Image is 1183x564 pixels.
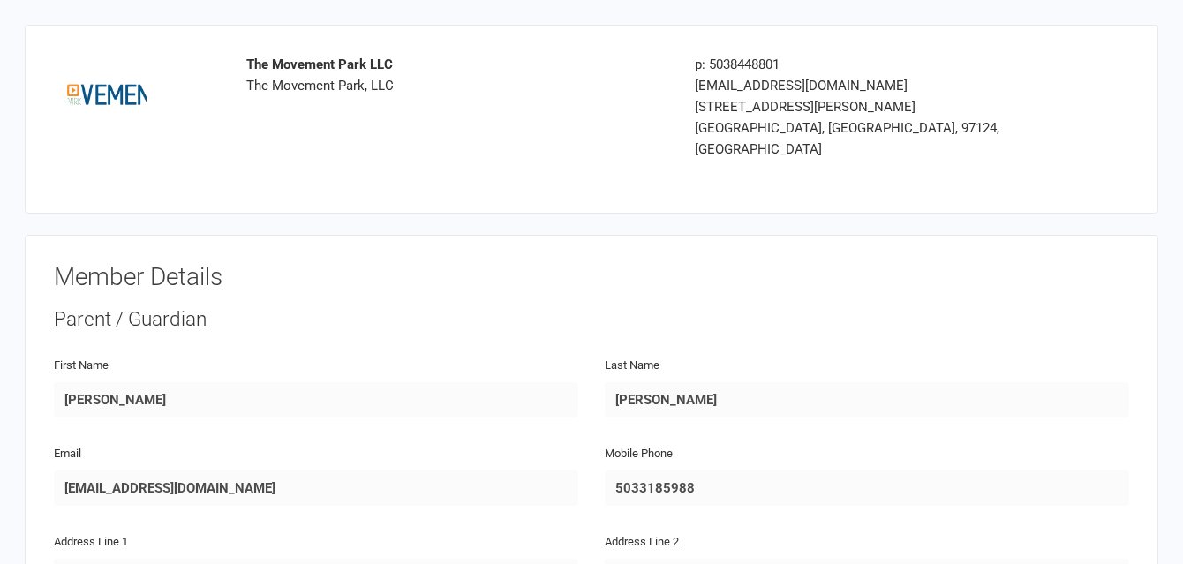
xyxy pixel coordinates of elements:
[246,56,393,72] strong: The Movement Park LLC
[54,357,109,375] label: First Name
[54,445,81,463] label: Email
[605,533,679,552] label: Address Line 2
[67,54,147,133] img: logo.png
[605,357,659,375] label: Last Name
[695,117,1027,160] div: [GEOGRAPHIC_DATA], [GEOGRAPHIC_DATA], 97124, [GEOGRAPHIC_DATA]
[54,533,128,552] label: Address Line 1
[695,75,1027,96] div: [EMAIL_ADDRESS][DOMAIN_NAME]
[246,54,668,96] div: The Movement Park, LLC
[54,264,1129,291] h3: Member Details
[54,305,1129,334] div: Parent / Guardian
[695,54,1027,75] div: p: 5038448801
[605,445,673,463] label: Mobile Phone
[695,96,1027,117] div: [STREET_ADDRESS][PERSON_NAME]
